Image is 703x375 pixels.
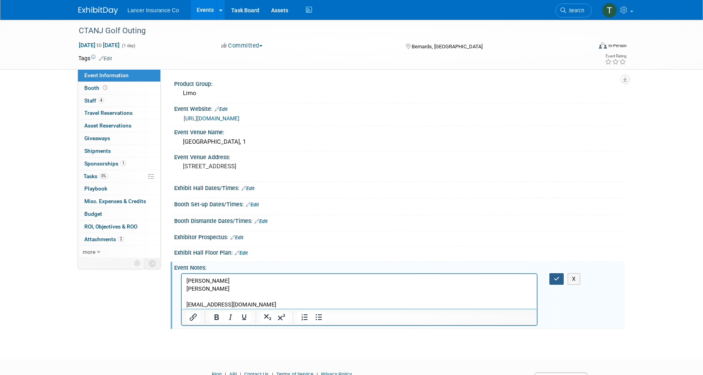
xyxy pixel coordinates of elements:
button: X [568,273,580,285]
span: 1 [120,160,126,166]
button: Numbered list [298,312,312,323]
a: Budget [78,208,160,220]
span: Playbook [84,185,107,192]
span: Staff [84,97,104,104]
button: Underline [237,312,251,323]
span: Booth not reserved yet [101,85,109,91]
button: Subscript [261,312,274,323]
a: more [78,246,160,258]
span: 0% [99,173,108,179]
td: Personalize Event Tab Strip [131,258,144,268]
a: Edit [241,186,255,191]
div: Booth Set-up Dates/Times: [174,198,625,209]
span: Bernards, [GEOGRAPHIC_DATA] [412,44,483,49]
span: Event Information [84,72,129,78]
td: Toggle Event Tabs [144,258,161,268]
div: Exhibit Hall Floor Plan: [174,247,625,257]
div: Limo [180,87,619,99]
a: Edit [255,219,268,224]
div: Event Rating [605,54,626,58]
a: Attachments2 [78,233,160,246]
td: Tags [78,54,112,62]
div: CTANJ Golf Outing [76,24,580,38]
button: Bold [210,312,223,323]
button: Committed [218,42,266,50]
span: Tasks [84,173,108,179]
button: Superscript [275,312,288,323]
span: (1 day) [121,43,135,48]
a: Shipments [78,145,160,157]
span: Shipments [84,148,111,154]
span: Search [566,8,584,13]
span: Asset Reservations [84,122,131,129]
span: [DATE] [DATE] [78,42,120,49]
button: Italic [224,312,237,323]
span: 2 [118,236,124,242]
a: Staff4 [78,95,160,107]
span: ROI, Objectives & ROO [84,223,137,230]
a: Booth [78,82,160,94]
img: ExhibitDay [78,7,118,15]
div: Event Website: [174,103,625,113]
iframe: Rich Text Area [182,274,537,309]
span: Travel Reservations [84,110,133,116]
button: Bullet list [312,312,325,323]
img: Format-Inperson.png [599,42,607,49]
a: Search [555,4,592,17]
div: Event Venue Name: [174,126,625,136]
span: to [95,42,103,48]
a: Edit [246,202,259,207]
div: [GEOGRAPHIC_DATA], 1 [180,136,619,148]
div: Event Venue Address: [174,151,625,161]
a: Edit [235,250,248,256]
span: Attachments [84,236,124,242]
div: Product Group: [174,78,625,88]
a: Edit [230,235,243,240]
span: 4 [98,97,104,103]
button: Insert/edit link [186,312,200,323]
span: more [83,249,95,255]
div: Booth Dismantle Dates/Times: [174,215,625,225]
img: Terrence Forrest [602,3,617,18]
span: Misc. Expenses & Credits [84,198,146,204]
div: Exhibitor Prospectus: [174,231,625,242]
div: In-Person [608,43,627,49]
span: Booth [84,85,109,91]
div: Event Notes: [174,262,625,272]
pre: [STREET_ADDRESS] [183,163,353,170]
div: Exhibit Hall Dates/Times: [174,182,625,192]
span: Lancer Insurance Co [127,7,179,13]
a: [URL][DOMAIN_NAME] [184,115,239,122]
a: Sponsorships1 [78,158,160,170]
a: Asset Reservations [78,120,160,132]
a: Edit [99,56,112,61]
span: Giveaways [84,135,110,141]
a: Giveaways [78,132,160,145]
span: Budget [84,211,102,217]
div: Event Format [545,41,627,53]
a: Edit [215,107,228,112]
a: Event Information [78,69,160,82]
a: ROI, Objectives & ROO [78,221,160,233]
a: Tasks0% [78,170,160,183]
a: Travel Reservations [78,107,160,119]
span: Sponsorships [84,160,126,167]
a: Misc. Expenses & Credits [78,195,160,207]
a: Playbook [78,183,160,195]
